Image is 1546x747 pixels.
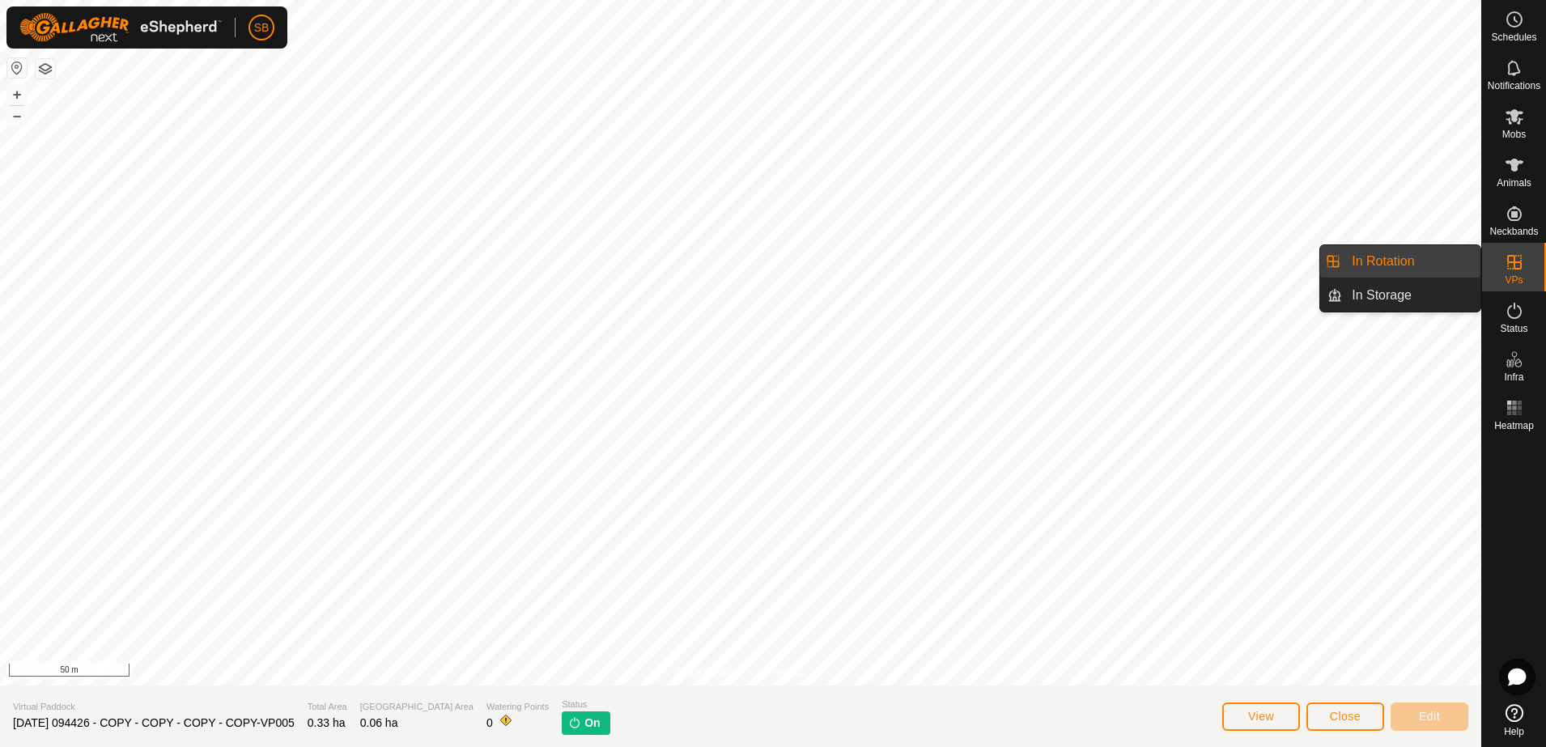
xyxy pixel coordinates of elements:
[1352,286,1412,305] span: In Storage
[1504,727,1524,736] span: Help
[308,700,347,714] span: Total Area
[1342,279,1480,312] a: In Storage
[1222,702,1300,731] button: View
[677,664,737,679] a: Privacy Policy
[1342,245,1480,278] a: In Rotation
[13,716,295,729] span: [DATE] 094426 - COPY - COPY - COPY - COPY-VP005
[1491,32,1536,42] span: Schedules
[562,698,609,711] span: Status
[757,664,805,679] a: Contact Us
[7,106,27,125] button: –
[1391,702,1468,731] button: Edit
[1419,710,1440,723] span: Edit
[1330,710,1361,723] span: Close
[7,58,27,78] button: Reset Map
[36,59,55,79] button: Map Layers
[13,700,295,714] span: Virtual Paddock
[1306,702,1384,731] button: Close
[1248,710,1274,723] span: View
[1500,324,1527,333] span: Status
[1497,178,1531,188] span: Animals
[1320,279,1480,312] li: In Storage
[360,700,474,714] span: [GEOGRAPHIC_DATA] Area
[254,19,270,36] span: SB
[1502,129,1526,139] span: Mobs
[7,85,27,104] button: +
[308,716,346,729] span: 0.33 ha
[19,13,222,42] img: Gallagher Logo
[360,716,398,729] span: 0.06 ha
[486,716,493,729] span: 0
[584,715,600,732] span: On
[1352,252,1414,271] span: In Rotation
[1482,698,1546,743] a: Help
[1320,245,1480,278] li: In Rotation
[1494,421,1534,431] span: Heatmap
[568,716,581,729] img: turn-on
[486,700,549,714] span: Watering Points
[1505,275,1523,285] span: VPs
[1489,227,1538,236] span: Neckbands
[1504,372,1523,382] span: Infra
[1488,81,1540,91] span: Notifications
